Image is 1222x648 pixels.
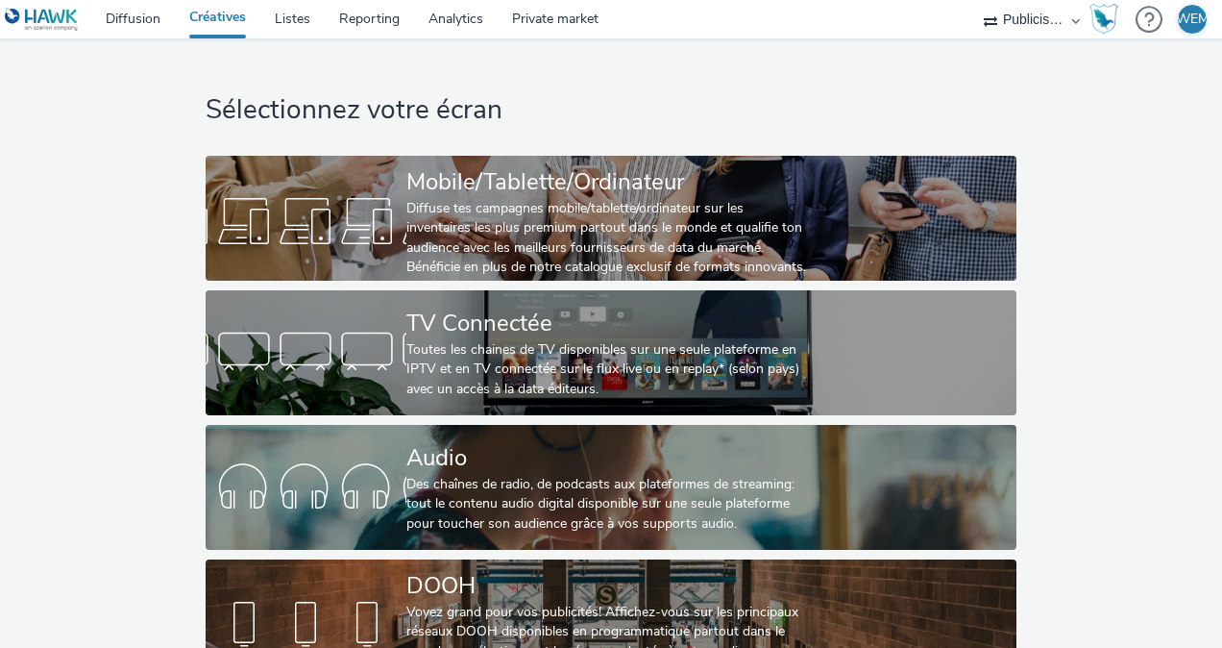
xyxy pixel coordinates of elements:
[406,475,808,534] div: Des chaînes de radio, de podcasts aux plateformes de streaming: tout le contenu audio digital dis...
[206,290,1015,415] a: TV ConnectéeToutes les chaines de TV disponibles sur une seule plateforme en IPTV et en TV connec...
[1089,4,1118,35] img: Hawk Academy
[5,8,79,32] img: undefined Logo
[1089,4,1126,35] a: Hawk Academy
[406,340,808,399] div: Toutes les chaines de TV disponibles sur une seule plateforme en IPTV et en TV connectée sur le f...
[406,165,808,199] div: Mobile/Tablette/Ordinateur
[406,307,808,340] div: TV Connectée
[1176,5,1210,34] div: WEM
[206,92,1015,129] h1: Sélectionnez votre écran
[206,425,1015,550] a: AudioDes chaînes de radio, de podcasts aux plateformes de streaming: tout le contenu audio digita...
[206,156,1015,281] a: Mobile/Tablette/OrdinateurDiffuse tes campagnes mobile/tablette/ordinateur sur les inventaires le...
[406,199,808,278] div: Diffuse tes campagnes mobile/tablette/ordinateur sur les inventaires les plus premium partout dan...
[406,441,808,475] div: Audio
[406,569,808,603] div: DOOH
